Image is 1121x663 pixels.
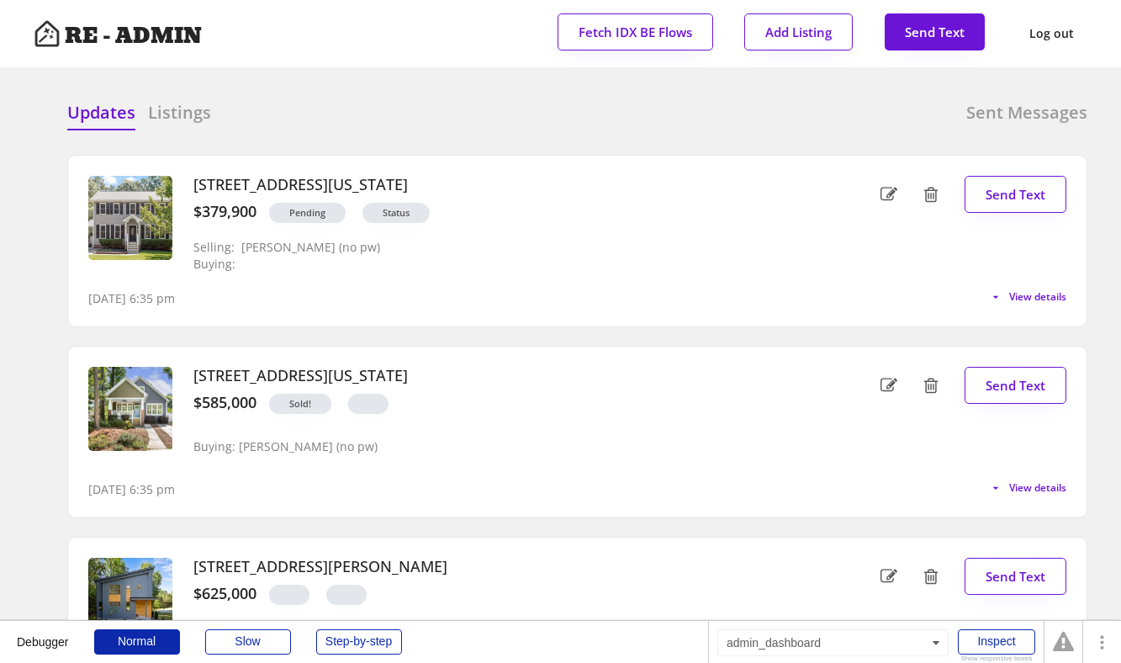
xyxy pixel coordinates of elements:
[744,13,853,50] button: Add Listing
[269,394,331,414] button: Sold!
[966,101,1087,125] h6: Sent Messages
[17,621,69,648] div: Debugger
[1009,483,1066,493] span: View details
[94,629,180,655] div: Normal
[558,13,713,50] button: Fetch IDX BE Flows
[193,440,378,454] div: Buying: [PERSON_NAME] (no pw)
[316,629,402,655] div: Step-by-step
[958,655,1035,662] div: Show responsive boxes
[88,176,172,260] img: 20250724172752824132000000-o.jpg
[193,367,805,385] h3: [STREET_ADDRESS][US_STATE]
[193,203,256,221] div: $379,900
[88,481,175,498] div: [DATE] 6:35 pm
[965,176,1066,213] button: Send Text
[965,367,1066,404] button: Send Text
[269,203,346,223] button: Pending
[362,203,430,223] button: Status
[34,20,61,47] img: Artboard%201%20copy%203.svg
[193,176,805,194] h3: [STREET_ADDRESS][US_STATE]
[88,367,172,451] img: 20250827174111946291000000-o.jpg
[193,241,380,255] div: Selling: [PERSON_NAME] (no pw)
[193,257,257,272] div: Buying:
[148,101,211,125] h6: Listings
[88,558,172,642] img: 5778785116069557547.jpg
[67,101,135,125] h6: Updates
[1009,292,1066,302] span: View details
[193,558,805,576] h3: [STREET_ADDRESS][PERSON_NAME]
[989,290,1066,304] button: View details
[989,481,1066,495] button: View details
[65,25,202,47] h4: RE - ADMIN
[965,558,1066,595] button: Send Text
[958,629,1035,655] div: Inspect
[717,629,949,656] div: admin_dashboard
[885,13,985,50] button: Send Text
[205,629,291,655] div: Slow
[193,394,256,412] div: $585,000
[193,585,256,603] div: $625,000
[1016,14,1087,53] button: Log out
[88,290,175,307] div: [DATE] 6:35 pm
